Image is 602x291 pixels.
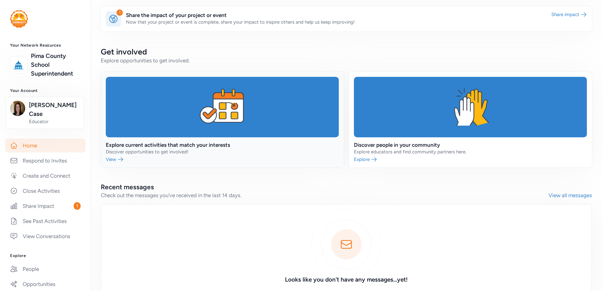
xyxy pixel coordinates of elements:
[10,253,81,258] h3: Explore
[5,277,86,291] a: Opportunities
[5,139,86,152] a: Home
[5,169,86,183] a: Create and Connect
[5,199,86,213] a: Share Impact1
[5,154,86,168] a: Respond to Invites
[29,118,80,125] span: Educator
[101,183,548,191] h2: Recent messages
[29,101,80,118] span: [PERSON_NAME] Case
[101,191,548,199] div: Check out the messages you've received in the last 14 days.
[10,10,28,28] img: logo
[74,202,81,210] span: 1
[116,9,123,16] div: 1
[12,58,26,72] img: logo
[548,191,592,199] a: View all messages
[5,229,86,243] a: View Conversations
[10,43,81,48] h3: Your Network Resources
[256,275,437,284] h3: Looks like you don't have any messages...yet!
[5,262,86,276] a: People
[5,184,86,198] a: Close Activities
[101,47,592,57] h2: Get involved
[101,57,592,64] div: Explore opportunities to get involved.
[6,97,84,129] button: [PERSON_NAME] CaseEducator
[10,88,81,93] h3: Your Account
[31,52,81,78] a: Pima County School Superintendent
[5,214,86,228] a: See Past Activities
